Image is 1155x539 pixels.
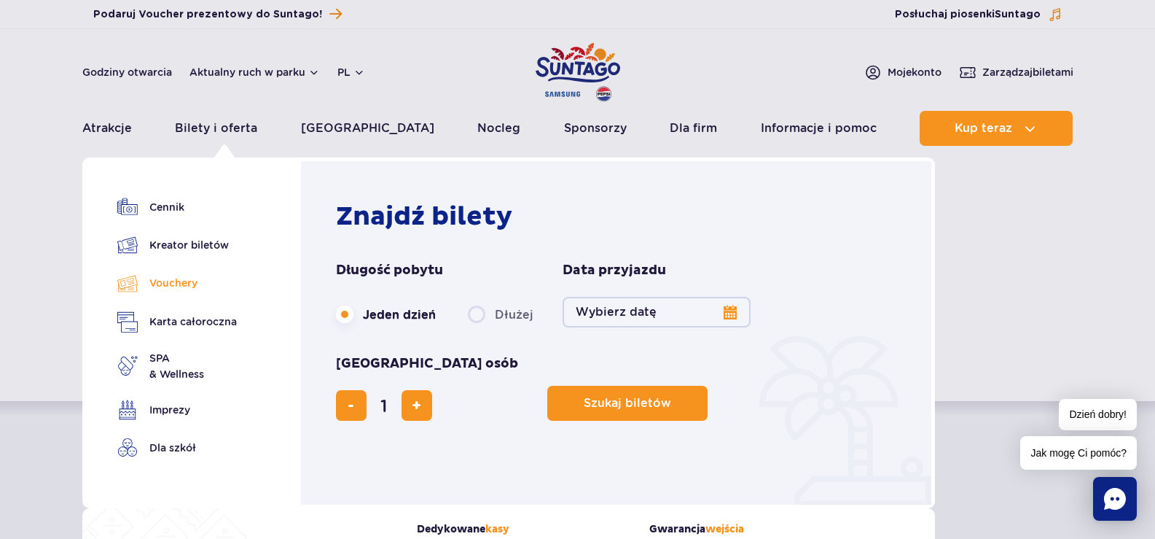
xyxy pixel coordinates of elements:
a: Dla firm [670,111,717,146]
a: Dla szkół [117,438,237,458]
span: Szukaj biletów [584,397,671,410]
a: Mojekonto [864,63,941,81]
span: Data przyjazdu [563,262,666,279]
button: Wybierz datę [563,297,751,327]
button: Kup teraz [920,111,1073,146]
a: Imprezy [117,400,237,420]
span: Jak mogę Ci pomóc? [1020,436,1137,470]
strong: Gwarancja [649,523,891,535]
button: dodaj bilet [402,390,432,421]
a: Cennik [117,197,237,217]
span: [GEOGRAPHIC_DATA] osób [336,355,518,373]
span: Dzień dobry! [1059,399,1137,430]
a: Informacje i pomoc [761,111,877,146]
a: Vouchery [117,273,237,294]
button: Szukaj biletów [547,386,708,421]
label: Jeden dzień [336,299,436,330]
span: SPA & Wellness [149,350,204,382]
button: usuń bilet [336,390,367,421]
input: liczba biletów [367,388,402,423]
a: Atrakcje [82,111,132,146]
span: kasy [485,523,509,535]
span: Zarządzaj biletami [982,65,1073,80]
a: Bilety i oferta [175,111,257,146]
div: Chat [1093,477,1137,521]
a: Nocleg [477,111,520,146]
button: Aktualny ruch w parku [189,66,320,78]
span: Długość pobytu [336,262,443,279]
button: pl [337,65,365,80]
a: Zarządzajbiletami [959,63,1073,81]
a: Karta całoroczna [117,311,237,333]
a: Kreator biletów [117,235,237,255]
form: Planowanie wizyty w Park of Poland [336,262,904,421]
span: wejścia [705,523,744,535]
h2: Znajdź bilety [336,201,904,233]
label: Dłużej [468,299,533,330]
span: Kup teraz [955,122,1012,135]
a: [GEOGRAPHIC_DATA] [301,111,434,146]
a: SPA& Wellness [117,350,237,382]
a: Godziny otwarcia [82,65,172,80]
a: Sponsorzy [564,111,627,146]
span: Moje konto [888,65,941,80]
strong: Dedykowane [417,523,627,535]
